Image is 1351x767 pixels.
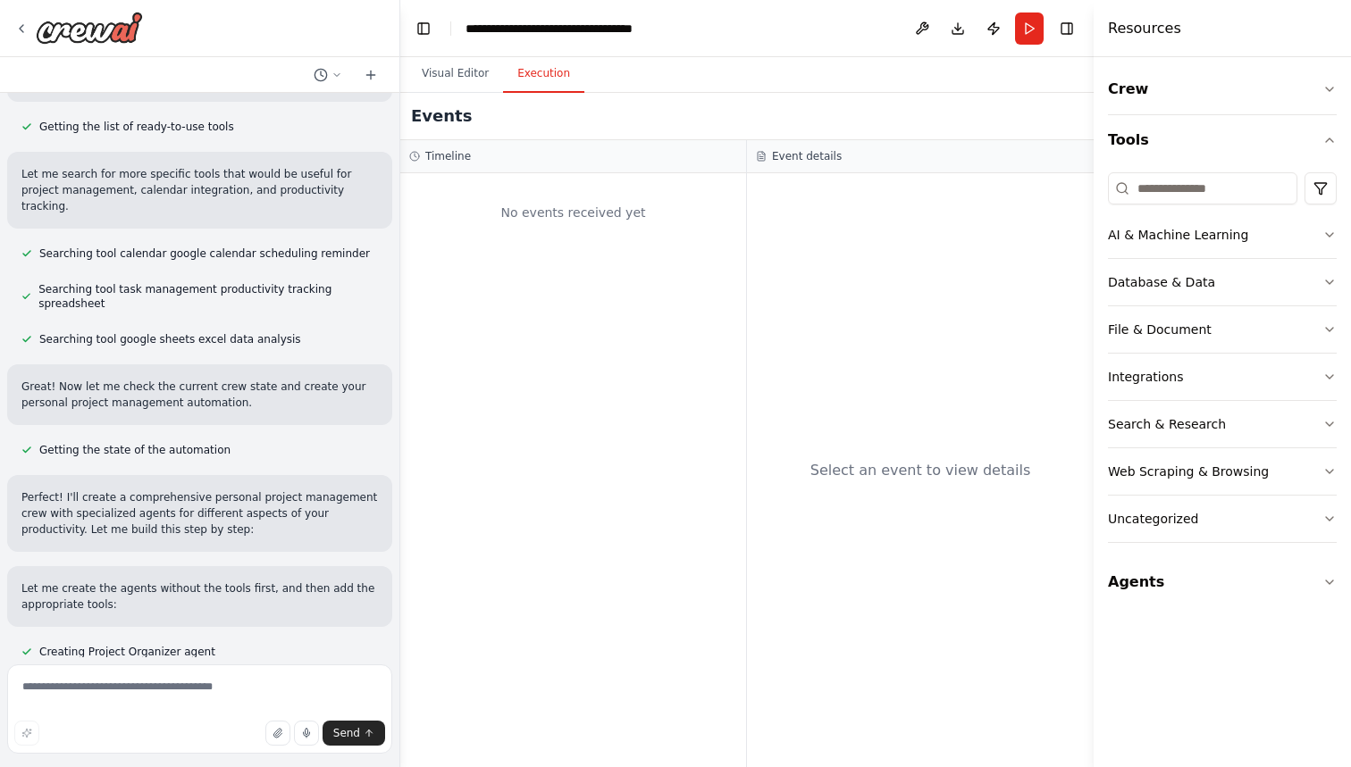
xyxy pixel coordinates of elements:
[810,460,1031,481] div: Select an event to view details
[1108,368,1183,386] div: Integrations
[411,104,472,129] h2: Events
[1108,401,1337,447] button: Search & Research
[1108,18,1181,39] h4: Resources
[1108,64,1337,114] button: Crew
[323,721,385,746] button: Send
[1108,212,1337,258] button: AI & Machine Learning
[1108,496,1337,542] button: Uncategorized
[1054,16,1079,41] button: Hide right sidebar
[1108,510,1198,528] div: Uncategorized
[1108,321,1212,338] div: File & Document
[1108,448,1337,495] button: Web Scraping & Browsing
[1108,259,1337,305] button: Database & Data
[503,55,584,93] button: Execution
[409,182,737,243] div: No events received yet
[357,64,385,86] button: Start a new chat
[407,55,503,93] button: Visual Editor
[1108,226,1248,244] div: AI & Machine Learning
[772,149,842,163] h3: Event details
[265,721,290,746] button: Upload files
[1108,415,1226,433] div: Search & Research
[39,443,231,457] span: Getting the state of the automation
[306,64,349,86] button: Switch to previous chat
[21,379,378,411] p: Great! Now let me check the current crew state and create your personal project management automa...
[466,20,667,38] nav: breadcrumb
[1108,273,1215,291] div: Database & Data
[39,120,234,134] span: Getting the list of ready-to-use tools
[36,12,143,44] img: Logo
[21,580,378,613] p: Let me create the agents without the tools first, and then add the appropriate tools:
[1108,354,1337,400] button: Integrations
[21,489,378,538] p: Perfect! I'll create a comprehensive personal project management crew with specialized agents for...
[1108,557,1337,607] button: Agents
[333,726,360,740] span: Send
[38,282,378,311] span: Searching tool task management productivity tracking spreadsheet
[1108,115,1337,165] button: Tools
[1108,306,1337,353] button: File & Document
[14,721,39,746] button: Improve this prompt
[1108,165,1337,557] div: Tools
[39,332,301,346] span: Searching tool google sheets excel data analysis
[411,16,436,41] button: Hide left sidebar
[294,721,319,746] button: Click to speak your automation idea
[39,645,215,659] span: Creating Project Organizer agent
[39,246,370,261] span: Searching tool calendar google calendar scheduling reminder
[425,149,471,163] h3: Timeline
[1108,463,1269,480] div: Web Scraping & Browsing
[21,166,378,214] p: Let me search for more specific tools that would be useful for project management, calendar integ...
